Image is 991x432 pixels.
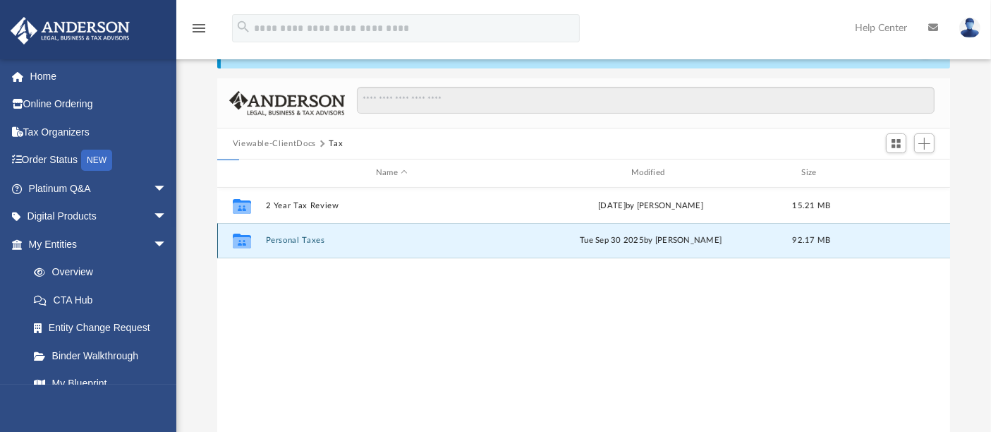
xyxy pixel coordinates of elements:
div: [DATE] by [PERSON_NAME] [524,199,777,212]
a: Home [10,62,188,90]
div: Tue Sep 30 2025 by [PERSON_NAME] [524,234,777,247]
div: id [846,167,944,179]
span: arrow_drop_down [153,203,181,232]
a: Online Ordering [10,90,188,119]
span: arrow_drop_down [153,174,181,203]
button: Viewable-ClientDocs [233,138,316,150]
a: CTA Hub [20,286,188,314]
button: Personal Taxes [265,236,518,245]
a: menu [190,27,207,37]
a: Tax Organizers [10,118,188,146]
input: Search files and folders [357,87,935,114]
div: Name [265,167,518,179]
i: search [236,19,251,35]
a: My Entitiesarrow_drop_down [10,230,188,258]
img: User Pic [959,18,980,38]
div: id [224,167,259,179]
button: 2 Year Tax Review [265,201,518,210]
button: Switch to Grid View [886,133,907,153]
i: menu [190,20,207,37]
button: Add [914,133,935,153]
img: Anderson Advisors Platinum Portal [6,17,134,44]
a: Digital Productsarrow_drop_down [10,203,188,231]
div: Size [783,167,839,179]
button: Tax [329,138,343,150]
div: Modified [524,167,777,179]
a: Overview [20,258,188,287]
a: Entity Change Request [20,314,188,342]
a: Platinum Q&Aarrow_drop_down [10,174,188,203]
span: 15.21 MB [792,201,830,209]
span: 92.17 MB [792,236,830,244]
a: My Blueprint [20,370,181,398]
div: NEW [81,150,112,171]
span: arrow_drop_down [153,230,181,259]
a: Binder Walkthrough [20,342,188,370]
a: Order StatusNEW [10,146,188,175]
